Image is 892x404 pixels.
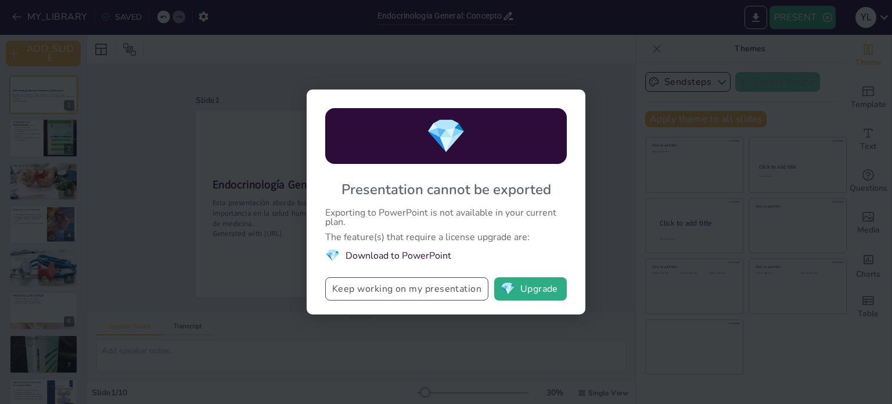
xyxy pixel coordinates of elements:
[426,114,466,159] span: diamond
[494,277,567,301] button: diamondUpgrade
[325,208,567,227] div: Exporting to PowerPoint is not available in your current plan.
[325,277,488,301] button: Keep working on my presentation
[501,283,515,295] span: diamond
[325,248,340,263] span: diamond
[325,233,567,242] div: The feature(s) that require a license upgrade are:
[341,180,551,199] div: Presentation cannot be exported
[325,248,567,263] li: Download to PowerPoint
